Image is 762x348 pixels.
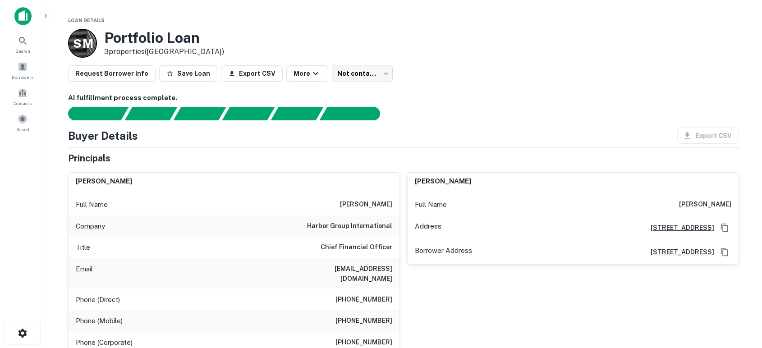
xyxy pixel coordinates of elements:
[76,316,123,326] p: Phone (Mobile)
[14,100,32,107] span: Contacts
[16,126,29,133] span: Saved
[124,107,177,120] div: Your request is received and processing...
[76,176,132,187] h6: [PERSON_NAME]
[679,199,731,210] h6: [PERSON_NAME]
[3,84,42,109] a: Contacts
[221,65,283,82] button: Export CSV
[3,110,42,135] a: Saved
[335,337,392,348] h6: [PHONE_NUMBER]
[76,264,93,284] p: Email
[3,58,42,82] a: Borrowers
[173,107,226,120] div: Documents found, AI parsing details...
[68,151,110,165] h5: Principals
[222,107,275,120] div: Principals found, AI now looking for contact information...
[76,242,90,253] p: Title
[335,316,392,326] h6: [PHONE_NUMBER]
[68,18,105,23] span: Loan Details
[320,107,391,120] div: AI fulfillment process complete.
[76,294,120,305] p: Phone (Direct)
[307,221,392,232] h6: harbor group international
[415,221,441,234] p: Address
[68,93,739,103] h6: AI fulfillment process complete.
[104,46,224,57] p: 3 properties ([GEOGRAPHIC_DATA])
[12,73,33,81] span: Borrowers
[340,199,392,210] h6: [PERSON_NAME]
[335,294,392,305] h6: [PHONE_NUMBER]
[15,47,30,55] span: Search
[57,107,125,120] div: Sending borrower request to AI...
[271,107,323,120] div: Principals found, still searching for contact information. This may take time...
[718,221,731,234] button: Copy Address
[643,223,714,233] a: [STREET_ADDRESS]
[643,247,714,257] a: [STREET_ADDRESS]
[68,29,97,58] a: S M
[286,65,328,82] button: More
[718,245,731,259] button: Copy Address
[284,264,392,284] h6: [EMAIL_ADDRESS][DOMAIN_NAME]
[415,245,472,259] p: Borrower Address
[104,29,224,46] h3: Portfolio Loan
[332,65,393,82] div: Not contacted
[73,35,92,52] p: S M
[76,221,105,232] p: Company
[717,276,762,319] iframe: Chat Widget
[321,242,392,253] h6: Chief Financial Officer
[3,32,42,56] a: Search
[76,337,133,348] p: Phone (Corporate)
[415,199,447,210] p: Full Name
[14,7,32,25] img: capitalize-icon.png
[68,128,138,144] h4: Buyer Details
[415,176,471,187] h6: [PERSON_NAME]
[76,199,108,210] p: Full Name
[159,65,217,82] button: Save Loan
[68,65,156,82] button: Request Borrower Info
